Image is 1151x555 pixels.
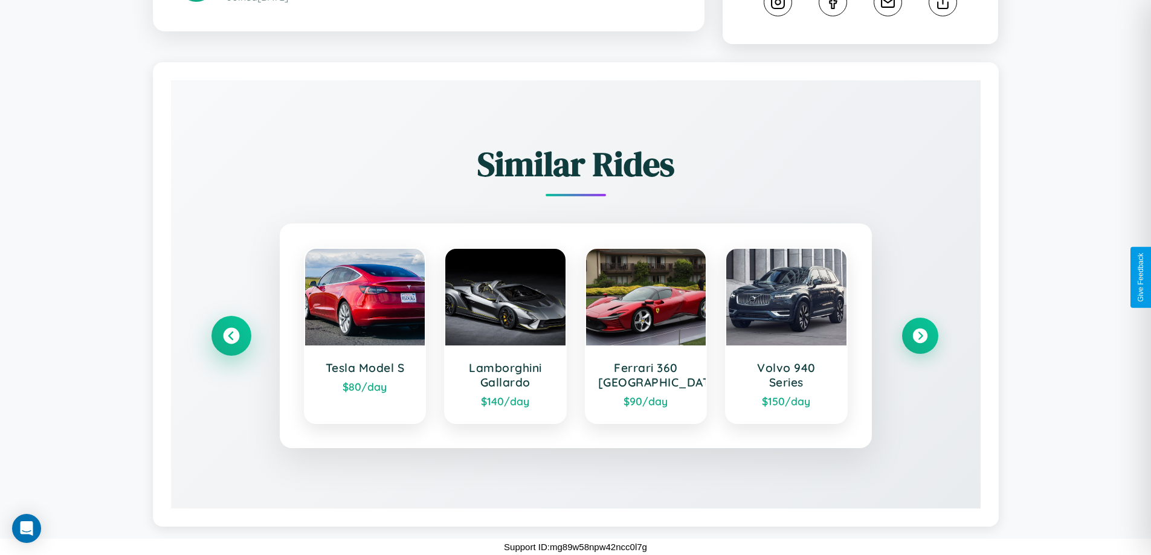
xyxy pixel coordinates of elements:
[12,514,41,543] div: Open Intercom Messenger
[598,394,694,408] div: $ 90 /day
[738,361,834,390] h3: Volvo 940 Series
[304,248,427,424] a: Tesla Model S$80/day
[504,539,647,555] p: Support ID: mg89w58npw42ncc0l7g
[725,248,848,424] a: Volvo 940 Series$150/day
[585,248,708,424] a: Ferrari 360 [GEOGRAPHIC_DATA]$90/day
[457,394,553,408] div: $ 140 /day
[317,361,413,375] h3: Tesla Model S
[598,361,694,390] h3: Ferrari 360 [GEOGRAPHIC_DATA]
[444,248,567,424] a: Lamborghini Gallardo$140/day
[213,141,938,187] h2: Similar Rides
[738,394,834,408] div: $ 150 /day
[317,380,413,393] div: $ 80 /day
[1136,253,1145,302] div: Give Feedback
[457,361,553,390] h3: Lamborghini Gallardo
